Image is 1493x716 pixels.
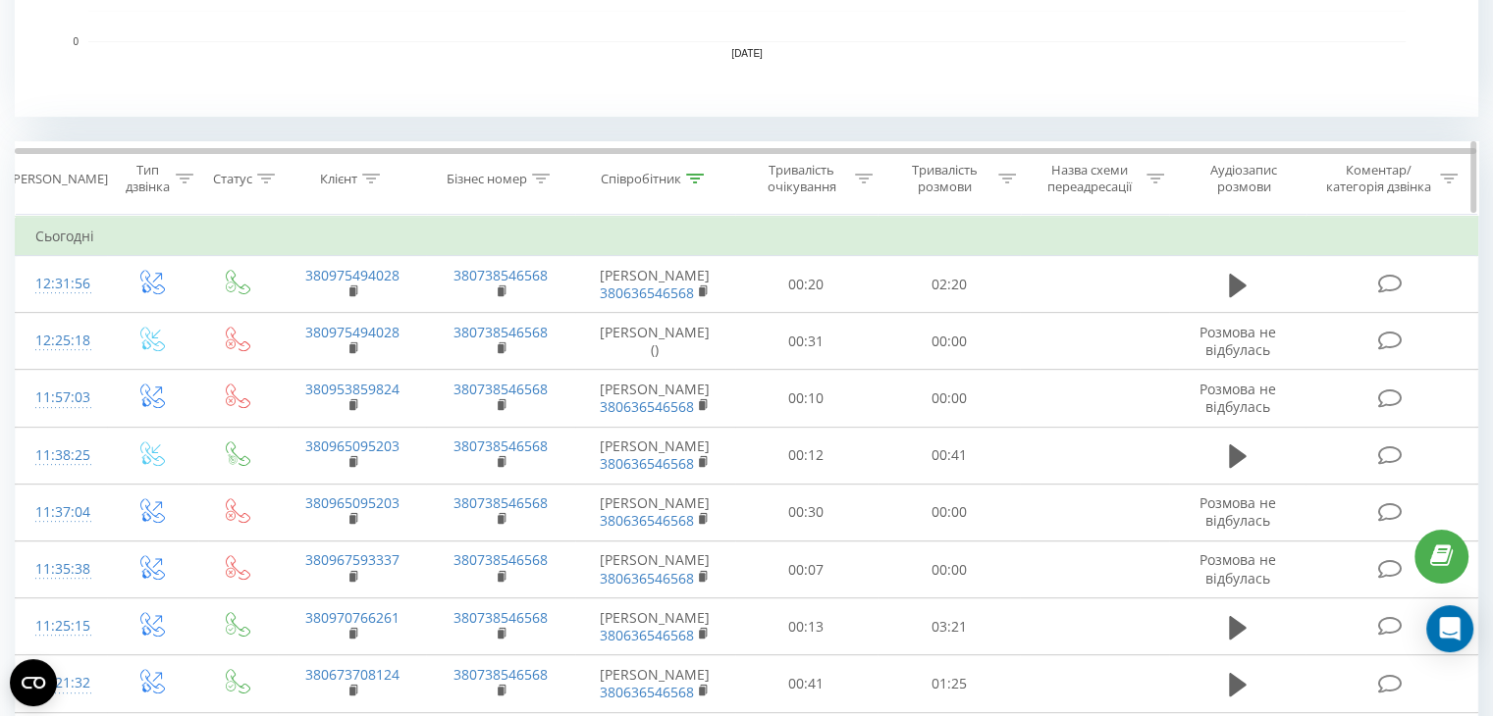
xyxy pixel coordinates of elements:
a: 380738546568 [453,266,548,284]
div: Тривалість очікування [753,162,851,195]
div: Назва схеми переадресації [1039,162,1142,195]
td: 00:00 [878,313,1020,370]
a: 380970766261 [305,608,400,627]
div: Бізнес номер [447,171,527,187]
td: 02:20 [878,256,1020,313]
td: 00:41 [735,655,878,712]
td: 00:07 [735,541,878,598]
a: 380975494028 [305,266,400,284]
div: Аудіозапис розмови [1187,162,1302,195]
a: 380673708124 [305,665,400,684]
span: Розмова не відбулась [1200,550,1276,587]
td: 00:30 [735,484,878,540]
a: 380738546568 [453,665,548,684]
td: 00:13 [735,598,878,655]
td: 00:00 [878,484,1020,540]
text: 0 [73,36,79,47]
td: [PERSON_NAME] [575,370,735,427]
div: Клієнт [320,171,357,187]
span: Розмова не відбулась [1200,493,1276,530]
td: Сьогодні [16,217,1478,256]
text: [DATE] [731,48,763,59]
div: 11:38:25 [35,436,87,475]
a: 380975494028 [305,323,400,341]
td: 00:10 [735,370,878,427]
a: 380738546568 [453,323,548,341]
a: 380965095203 [305,436,400,455]
a: 380636546568 [600,626,694,644]
a: 380636546568 [600,511,694,530]
td: [PERSON_NAME] [575,598,735,655]
td: 00:00 [878,370,1020,427]
a: 380738546568 [453,380,548,398]
td: [PERSON_NAME] [575,541,735,598]
a: 380738546568 [453,608,548,627]
span: Розмова не відбулась [1200,323,1276,359]
div: Тип дзвінка [124,162,170,195]
a: 380636546568 [600,454,694,473]
a: 380636546568 [600,283,694,302]
td: 00:00 [878,541,1020,598]
td: 03:21 [878,598,1020,655]
a: 380738546568 [453,436,548,455]
div: 11:37:04 [35,493,87,532]
a: 380953859824 [305,380,400,398]
div: Open Intercom Messenger [1426,605,1473,652]
a: 380965095203 [305,493,400,512]
td: [PERSON_NAME] [575,427,735,484]
div: [PERSON_NAME] [9,171,108,187]
div: 11:21:32 [35,664,87,702]
div: Тривалість розмови [895,162,993,195]
div: 11:35:38 [35,550,87,588]
td: 00:20 [735,256,878,313]
a: 380738546568 [453,493,548,512]
div: Коментар/категорія дзвінка [1320,162,1435,195]
div: 12:31:56 [35,265,87,303]
div: Статус [213,171,252,187]
td: [PERSON_NAME] [575,256,735,313]
td: [PERSON_NAME] [575,655,735,712]
div: Співробітник [601,171,681,187]
td: 00:31 [735,313,878,370]
td: [PERSON_NAME] [575,484,735,540]
td: 00:41 [878,427,1020,484]
a: 380636546568 [600,569,694,588]
td: [PERSON_NAME] () [575,313,735,370]
a: 380738546568 [453,550,548,569]
span: Розмова не відбулась [1200,380,1276,416]
a: 380636546568 [600,397,694,416]
td: 00:12 [735,427,878,484]
div: 11:25:15 [35,607,87,645]
div: 12:25:18 [35,322,87,360]
div: 11:57:03 [35,379,87,417]
button: Open CMP widget [10,659,57,706]
a: 380636546568 [600,683,694,701]
a: 380967593337 [305,550,400,569]
td: 01:25 [878,655,1020,712]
